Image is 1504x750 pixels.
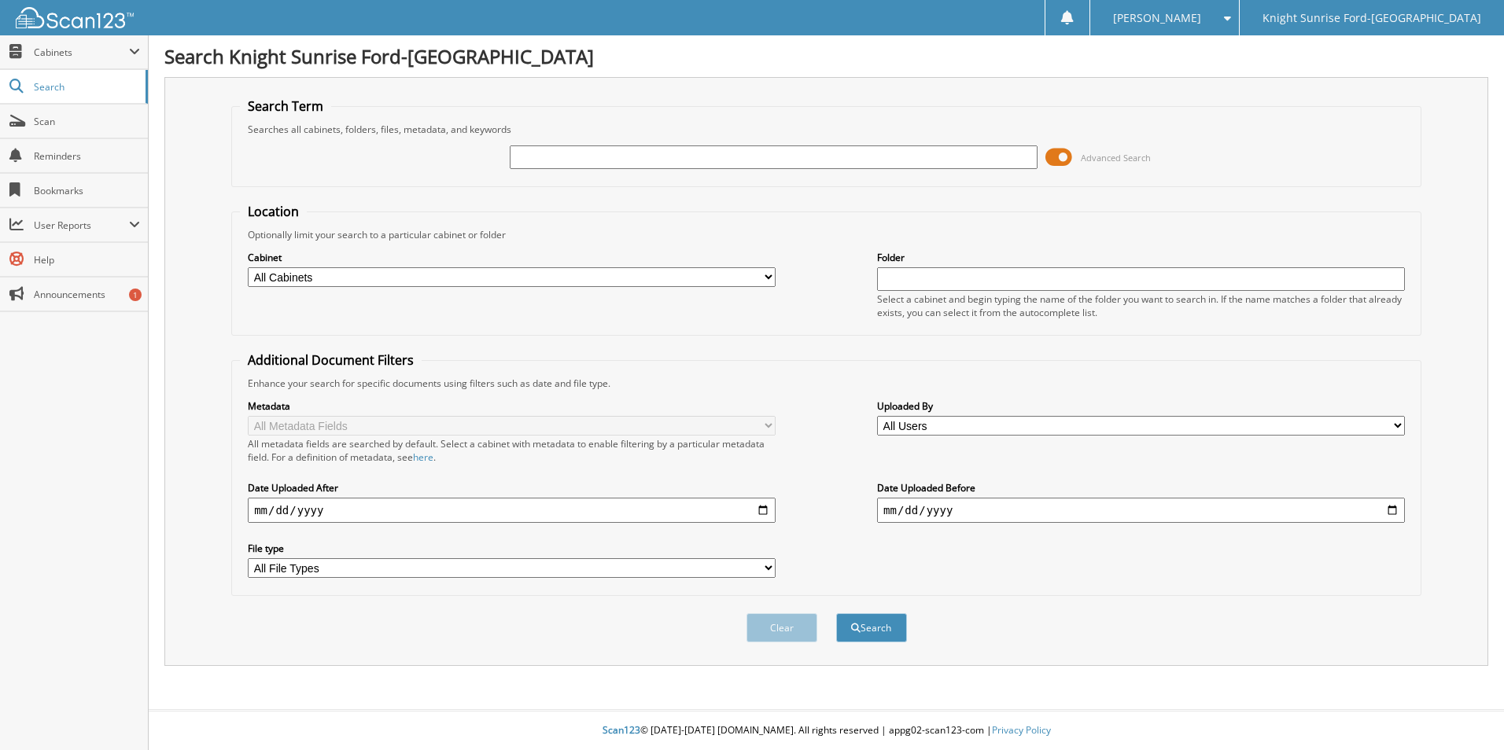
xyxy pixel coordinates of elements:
input: end [877,498,1405,523]
legend: Location [240,203,307,220]
div: © [DATE]-[DATE] [DOMAIN_NAME]. All rights reserved | appg02-scan123-com | [149,711,1504,750]
span: Reminders [34,149,140,163]
label: Uploaded By [877,399,1405,413]
span: Cabinets [34,46,129,59]
label: Cabinet [248,251,776,264]
legend: Search Term [240,97,331,115]
label: Date Uploaded After [248,481,776,494]
label: File type [248,542,776,555]
div: Searches all cabinets, folders, files, metadata, and keywords [240,123,1413,136]
span: Search [34,80,138,94]
label: Metadata [248,399,776,413]
h1: Search Knight Sunrise Ford-[GEOGRAPHIC_DATA] [164,43,1488,69]
label: Folder [877,251,1405,264]
label: Date Uploaded Before [877,481,1405,494]
span: Bookmarks [34,184,140,197]
span: Scan [34,115,140,128]
button: Search [836,613,907,642]
span: Knight Sunrise Ford-[GEOGRAPHIC_DATA] [1263,13,1481,23]
div: Select a cabinet and begin typing the name of the folder you want to search in. If the name match... [877,292,1405,319]
div: 1 [129,289,142,301]
div: Optionally limit your search to a particular cabinet or folder [240,228,1413,241]
div: Enhance your search for specific documents using filters such as date and file type. [240,377,1413,390]
span: Advanced Search [1081,152,1151,164]
a: Privacy Policy [992,723,1051,737]
legend: Additional Document Filters [240,351,422,369]
span: Help [34,253,140,267]
span: User Reports [34,219,129,232]
input: start [248,498,776,523]
img: scan123-logo-white.svg [16,7,134,28]
button: Clear [746,613,817,642]
span: Scan123 [603,723,640,737]
a: here [413,450,433,464]
div: All metadata fields are searched by default. Select a cabinet with metadata to enable filtering b... [248,437,776,464]
span: Announcements [34,288,140,301]
span: [PERSON_NAME] [1113,13,1201,23]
